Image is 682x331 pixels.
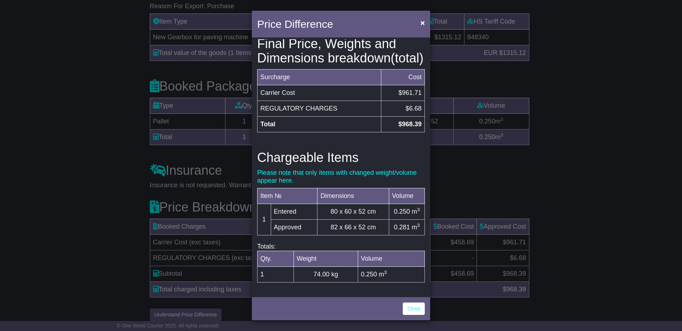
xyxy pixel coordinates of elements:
td: 80 x 60 x 52 cm [317,204,389,220]
td: Volume [358,251,424,266]
td: $6.68 [381,101,424,117]
td: $961.71 [381,85,424,101]
span: 74.00 kg [314,271,338,278]
h3: Final Price, Weights and Dimensions breakdown(total) [257,37,425,65]
sup: 3 [417,207,420,212]
p: Please note that only items with changed weight/volume appear here. [257,169,425,184]
td: Approved [271,220,317,235]
td: Total [258,117,381,132]
td: 82 x 66 x 52 cm [317,220,389,235]
td: Surcharge [258,70,381,85]
span: × [421,19,425,27]
td: Carrier Cost [258,85,381,101]
td: Entered [271,204,317,220]
td: 0.281 m [389,220,425,235]
span: 0.250 m [361,271,387,278]
sup: 3 [384,270,387,275]
span: Totals: [257,243,276,250]
a: Close [403,302,425,315]
button: Close [417,15,428,30]
td: 0.250 m [389,204,425,220]
td: Dimensions [317,188,389,204]
td: REGULATORY CHARGES [258,101,381,117]
h3: Chargeable Items [257,151,425,165]
td: Cost [381,70,424,85]
h4: Price Difference [257,16,333,32]
td: Qty. [258,251,294,266]
sup: 3 [417,223,420,228]
td: Item № [258,188,317,204]
td: 1 [258,204,271,235]
td: 1 [258,266,294,282]
td: Volume [389,188,425,204]
td: $968.39 [381,117,424,132]
td: Weight [294,251,358,266]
